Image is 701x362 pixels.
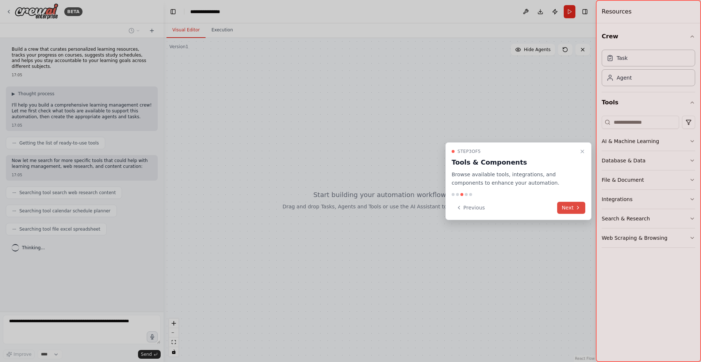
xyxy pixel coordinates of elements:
[452,202,489,214] button: Previous
[452,157,576,167] h3: Tools & Components
[452,170,576,187] p: Browse available tools, integrations, and components to enhance your automation.
[557,202,585,214] button: Next
[457,149,481,154] span: Step 3 of 5
[168,7,178,17] button: Hide left sidebar
[578,147,587,156] button: Close walkthrough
